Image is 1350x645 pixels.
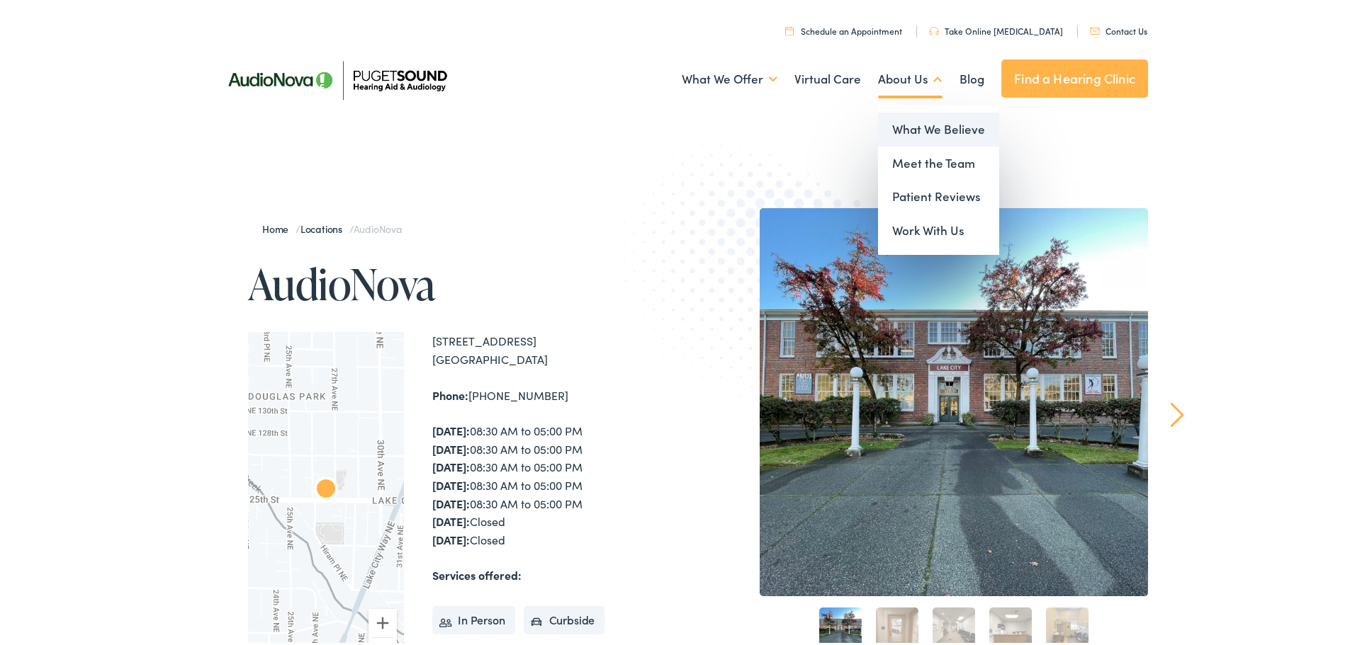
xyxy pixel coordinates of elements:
strong: [DATE]: [432,510,470,526]
a: Schedule an Appointment [785,22,902,34]
strong: [DATE]: [432,474,470,490]
a: What We Offer [682,50,777,103]
h1: AudioNova [248,258,680,304]
span: / / [262,219,402,233]
a: Work With Us [878,211,999,245]
strong: [DATE]: [432,438,470,454]
a: Locations [300,219,349,233]
a: Find a Hearing Clinic [1001,57,1148,95]
strong: [DATE]: [432,529,470,544]
a: Patient Reviews [878,177,999,211]
a: Blog [960,50,984,103]
a: Contact Us [1090,22,1147,34]
img: utility icon [785,23,794,33]
a: About Us [878,50,943,103]
div: [STREET_ADDRESS] [GEOGRAPHIC_DATA] [432,329,680,365]
strong: Phone: [432,384,468,400]
a: Virtual Care [794,50,861,103]
strong: Services offered: [432,564,522,580]
a: What We Believe [878,110,999,144]
a: Next [1171,399,1184,425]
div: [PHONE_NUMBER] [432,384,680,402]
a: Home [262,219,296,233]
li: In Person [432,603,515,632]
img: utility icon [929,24,939,33]
strong: [DATE]: [432,456,470,472]
img: utility icon [1090,25,1100,32]
a: Meet the Team [878,144,999,178]
div: AudioNova [303,465,349,510]
strong: [DATE]: [432,493,470,508]
strong: [DATE]: [432,420,470,435]
a: Take Online [MEDICAL_DATA] [929,22,1063,34]
li: Curbside [524,603,605,632]
span: AudioNova [354,219,402,233]
button: Zoom in [369,606,397,634]
div: 08:30 AM to 05:00 PM 08:30 AM to 05:00 PM 08:30 AM to 05:00 PM 08:30 AM to 05:00 PM 08:30 AM to 0... [432,419,680,546]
